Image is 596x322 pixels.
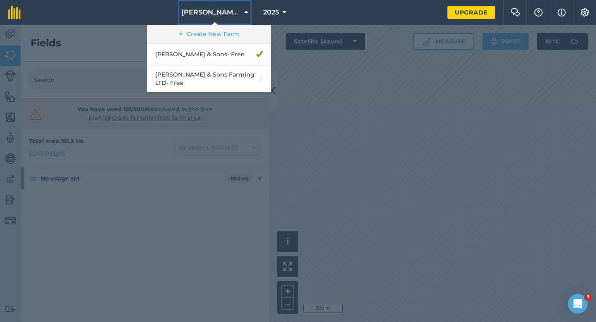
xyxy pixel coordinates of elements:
a: [PERSON_NAME] & Sons Farming LTD- Free [147,65,271,92]
a: Upgrade [447,6,495,19]
img: A question mark icon [534,8,543,17]
a: [PERSON_NAME] & Sons- Free [147,43,271,65]
span: 3 [585,294,591,300]
img: fieldmargin Logo [8,6,21,19]
img: Two speech bubbles overlapping with the left bubble in the forefront [510,8,520,17]
iframe: Intercom live chat [568,294,588,314]
span: 2025 [263,7,279,17]
span: [PERSON_NAME] & Sons [181,7,241,17]
img: svg+xml;base64,PHN2ZyB4bWxucz0iaHR0cDovL3d3dy53My5vcmcvMjAwMC9zdmciIHdpZHRoPSIxNyIgaGVpZ2h0PSIxNy... [558,7,566,17]
img: A cog icon [580,8,590,17]
a: Create New Farm [147,25,271,43]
